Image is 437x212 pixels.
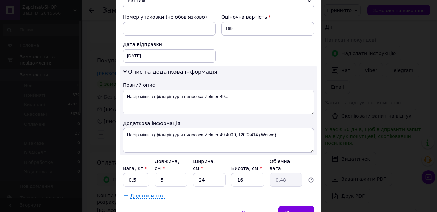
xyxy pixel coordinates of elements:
[128,69,217,75] span: Опис та додаткова інформація
[123,90,314,114] textarea: Набір мішків (фільтрів) для пилососа Zelmer 49....
[123,82,314,88] div: Повний опис
[193,159,215,171] label: Ширина, см
[123,166,147,171] label: Вага, кг
[155,159,179,171] label: Довжина, см
[231,166,262,171] label: Висота, см
[123,14,216,20] div: Номер упаковки (не обов'язково)
[130,193,165,199] span: Додати місце
[221,14,314,20] div: Оціночна вартість
[270,158,302,172] div: Об'ємна вага
[123,128,314,153] textarea: Набір мішків (фільтрів) для пилососа Zelmer 49.4000, 12003414 (Worwo)
[123,41,216,48] div: Дата відправки
[123,120,314,127] div: Додаткова інформація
